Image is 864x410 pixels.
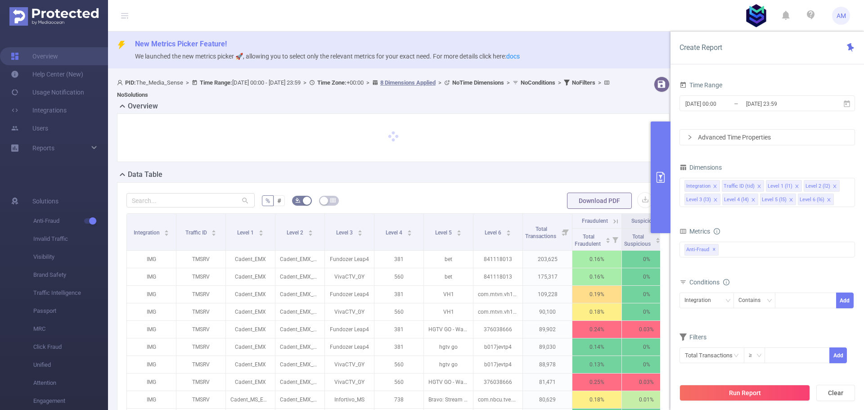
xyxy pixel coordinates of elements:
[684,244,719,256] span: Anti-Fraud
[325,374,374,391] p: VivaCTV_GY
[226,303,275,320] p: Cadent_EMX
[127,286,176,303] p: IMG
[183,79,192,86] span: >
[456,229,462,234] div: Sort
[226,391,275,408] p: Cadent_MS_EMX
[424,251,473,268] p: bet
[473,356,522,373] p: b017jevtp4
[277,197,281,204] span: #
[374,338,423,356] p: 381
[176,286,225,303] p: TMSRV
[357,229,362,231] i: icon: caret-up
[317,79,346,86] b: Time Zone:
[575,234,602,247] span: Total Fraudulent
[374,321,423,338] p: 381
[127,391,176,408] p: IMG
[572,79,595,86] b: No Filters
[523,321,572,338] p: 89,902
[117,91,148,98] b: No Solutions
[374,374,423,391] p: 560
[275,374,324,391] p: Cadent_EMX_Direct_$5.5
[127,251,176,268] p: IMG
[798,194,834,205] li: Level 6 (l6)
[456,229,461,231] i: icon: caret-up
[33,338,108,356] span: Click Fraud
[176,374,225,391] p: TMSRV
[757,184,761,189] i: icon: close
[506,53,520,60] a: docs
[679,43,722,52] span: Create Report
[33,356,108,374] span: Unified
[523,338,572,356] p: 89,030
[816,385,855,401] button: Clear
[127,338,176,356] p: IMG
[211,229,216,231] i: icon: caret-up
[523,391,572,408] p: 80,629
[523,251,572,268] p: 203,625
[275,268,324,285] p: Cadent_EMX_Direct_$5.5
[725,298,731,304] i: icon: down
[684,180,720,192] li: Integration
[275,391,324,408] p: Cadent_EMX_Direct_$5.5
[325,251,374,268] p: Fundozer Leap4
[33,284,108,302] span: Traffic Intelligence
[456,232,461,235] i: icon: caret-down
[745,98,818,110] input: End date
[684,98,757,110] input: Start date
[176,391,225,408] p: TMSRV
[738,293,767,308] div: Contains
[9,7,99,26] img: Protected Media
[473,251,522,268] p: 841118013
[605,236,611,242] div: Sort
[176,251,225,268] p: TMSRV
[258,229,263,231] i: icon: caret-up
[211,229,216,234] div: Sort
[357,229,363,234] div: Sort
[655,236,660,239] i: icon: caret-up
[679,333,706,341] span: Filters
[211,232,216,235] i: icon: caret-down
[308,232,313,235] i: icon: caret-down
[330,198,336,203] i: icon: table
[789,198,793,203] i: icon: close
[176,268,225,285] p: TMSRV
[523,303,572,320] p: 90,100
[622,251,671,268] p: 0%
[572,338,621,356] p: 0.14%
[622,303,671,320] p: 0%
[258,232,263,235] i: icon: caret-down
[800,194,824,206] div: Level 6 (l6)
[336,230,354,236] span: Level 3
[805,180,830,192] div: Level 2 (l2)
[200,79,232,86] b: Time Range:
[686,180,711,192] div: Integration
[473,321,522,338] p: 376038666
[11,65,83,83] a: Help Center (New)
[622,321,671,338] p: 0.03%
[829,347,847,363] button: Add
[837,7,846,25] span: AM
[655,239,660,242] i: icon: caret-down
[555,79,564,86] span: >
[117,79,612,98] span: The_Media_Sense [DATE] 00:00 - [DATE] 23:59 +00:00
[301,79,309,86] span: >
[127,303,176,320] p: IMG
[756,353,762,359] i: icon: down
[768,180,792,192] div: Level 1 (l1)
[804,180,840,192] li: Level 2 (l2)
[523,374,572,391] p: 81,471
[424,268,473,285] p: bet
[374,303,423,320] p: 560
[724,194,749,206] div: Level 4 (l4)
[265,197,270,204] span: %
[722,180,764,192] li: Traffic ID (tid)
[135,40,227,48] span: New Metrics Picker Feature!
[424,286,473,303] p: VH1
[185,230,208,236] span: Traffic ID
[127,356,176,373] p: IMG
[749,348,758,363] div: ≥
[686,194,711,206] div: Level 3 (l3)
[559,214,572,250] i: Filter menu
[424,391,473,408] p: Bravo: Stream TV - Watch TV Series & Live Stream
[325,321,374,338] p: Fundozer Leap4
